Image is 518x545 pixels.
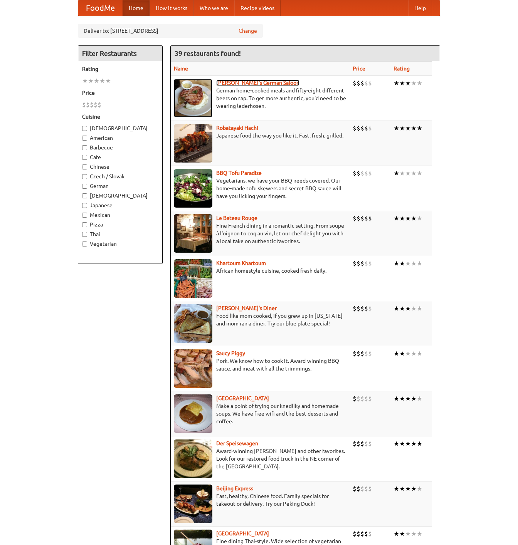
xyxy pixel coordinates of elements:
li: ★ [411,304,417,313]
li: $ [353,124,357,132]
li: $ [357,259,360,268]
label: [DEMOGRAPHIC_DATA] [82,124,158,132]
input: Barbecue [82,145,87,150]
li: $ [86,101,90,109]
li: ★ [394,304,399,313]
li: $ [353,79,357,87]
h5: Cuisine [82,113,158,121]
li: ★ [411,214,417,223]
li: ★ [394,394,399,403]
li: $ [364,349,368,358]
img: czechpoint.jpg [174,394,212,433]
li: $ [353,259,357,268]
b: Robatayaki Hachi [216,125,258,131]
li: ★ [105,77,111,85]
li: ★ [411,169,417,178]
input: Japanese [82,203,87,208]
a: Price [353,65,365,72]
p: Award-winning [PERSON_NAME] and other favorites. Look for our restored food truck in the NE corne... [174,447,346,470]
li: $ [360,214,364,223]
li: $ [357,169,360,178]
label: Japanese [82,201,158,209]
li: $ [353,214,357,223]
li: ★ [417,79,422,87]
li: ★ [405,485,411,493]
li: ★ [394,485,399,493]
li: $ [368,259,372,268]
a: Der Speisewagen [216,440,258,446]
li: ★ [405,169,411,178]
label: Vegetarian [82,240,158,248]
li: $ [368,394,372,403]
a: Beijing Express [216,485,253,491]
a: Recipe videos [234,0,281,16]
img: esthers.jpg [174,79,212,117]
li: ★ [394,259,399,268]
li: ★ [405,304,411,313]
a: Help [408,0,432,16]
li: ★ [411,530,417,538]
li: ★ [405,124,411,132]
li: ★ [405,439,411,448]
input: [DEMOGRAPHIC_DATA] [82,193,87,198]
b: Saucy Piggy [216,350,245,356]
li: $ [364,214,368,223]
p: German home-cooked meals and fifty-eight different beers on tap. To get more authentic, you'd nee... [174,87,346,110]
a: [PERSON_NAME]'s Diner [216,305,277,311]
li: $ [364,124,368,132]
a: Who we are [193,0,234,16]
img: saucy.jpg [174,349,212,388]
li: ★ [405,79,411,87]
li: ★ [99,77,105,85]
input: Mexican [82,213,87,218]
li: ★ [88,77,94,85]
li: ★ [417,439,422,448]
li: $ [364,439,368,448]
label: [DEMOGRAPHIC_DATA] [82,192,158,200]
li: $ [360,394,364,403]
h5: Price [82,89,158,97]
li: ★ [394,124,399,132]
li: $ [360,439,364,448]
li: ★ [399,530,405,538]
li: $ [357,79,360,87]
b: [GEOGRAPHIC_DATA] [216,530,269,537]
li: $ [360,169,364,178]
li: $ [357,485,360,493]
li: ★ [394,214,399,223]
h4: Filter Restaurants [78,46,162,61]
li: ★ [417,530,422,538]
h5: Rating [82,65,158,73]
a: Le Bateau Rouge [216,215,257,221]
li: $ [353,485,357,493]
li: $ [353,349,357,358]
li: $ [360,304,364,313]
a: FoodMe [78,0,123,16]
input: American [82,136,87,141]
img: tofuparadise.jpg [174,169,212,208]
li: $ [368,214,372,223]
li: ★ [417,259,422,268]
a: [PERSON_NAME]'s German Saloon [216,80,299,86]
a: [GEOGRAPHIC_DATA] [216,395,269,401]
img: bateaurouge.jpg [174,214,212,253]
a: BBQ Tofu Paradise [216,170,262,176]
a: Khartoum Khartoum [216,260,266,266]
li: ★ [405,394,411,403]
p: Pork. We know how to cook it. Award-winning BBQ sauce, and meat with all the trimmings. [174,357,346,372]
li: ★ [394,349,399,358]
li: ★ [417,304,422,313]
li: ★ [399,214,405,223]
li: ★ [394,169,399,178]
label: Thai [82,230,158,238]
li: $ [364,485,368,493]
li: ★ [411,349,417,358]
li: $ [82,101,86,109]
li: ★ [411,124,417,132]
li: ★ [417,214,422,223]
li: $ [360,530,364,538]
li: ★ [411,439,417,448]
p: Fast, healthy, Chinese food. Family specials for takeout or delivery. Try our Peking Duck! [174,492,346,508]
